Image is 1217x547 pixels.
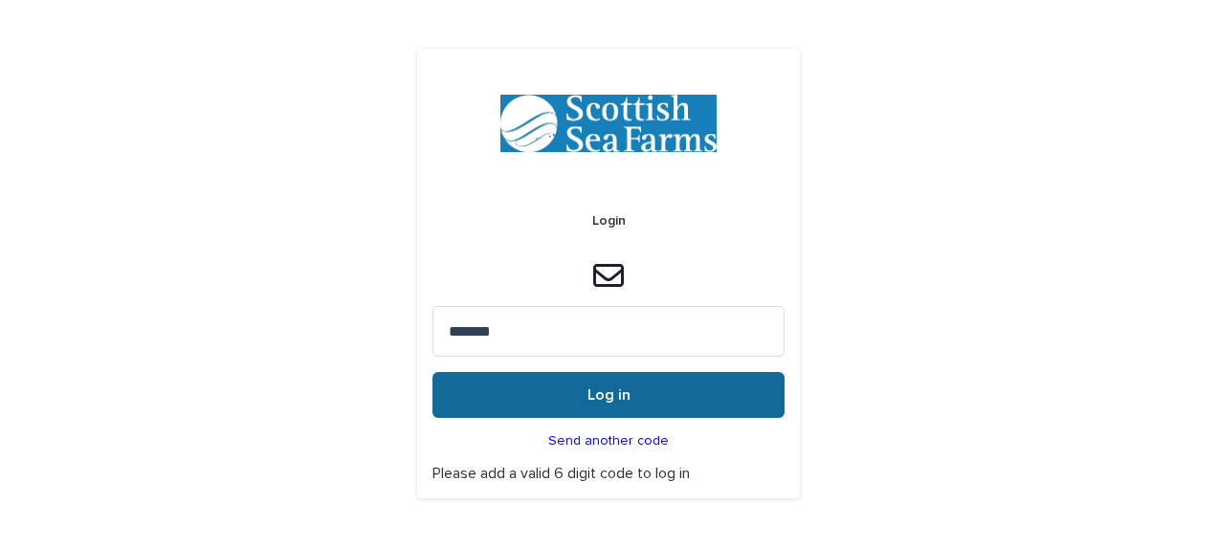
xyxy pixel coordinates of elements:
[548,433,669,449] p: Send another code
[592,213,626,230] h2: Login
[500,95,716,152] img: bPIBxiqnSb2ggTQWdOVV
[587,387,631,403] span: Log in
[432,372,785,418] button: Log in
[432,465,785,483] p: Please add a valid 6 digit code to log in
